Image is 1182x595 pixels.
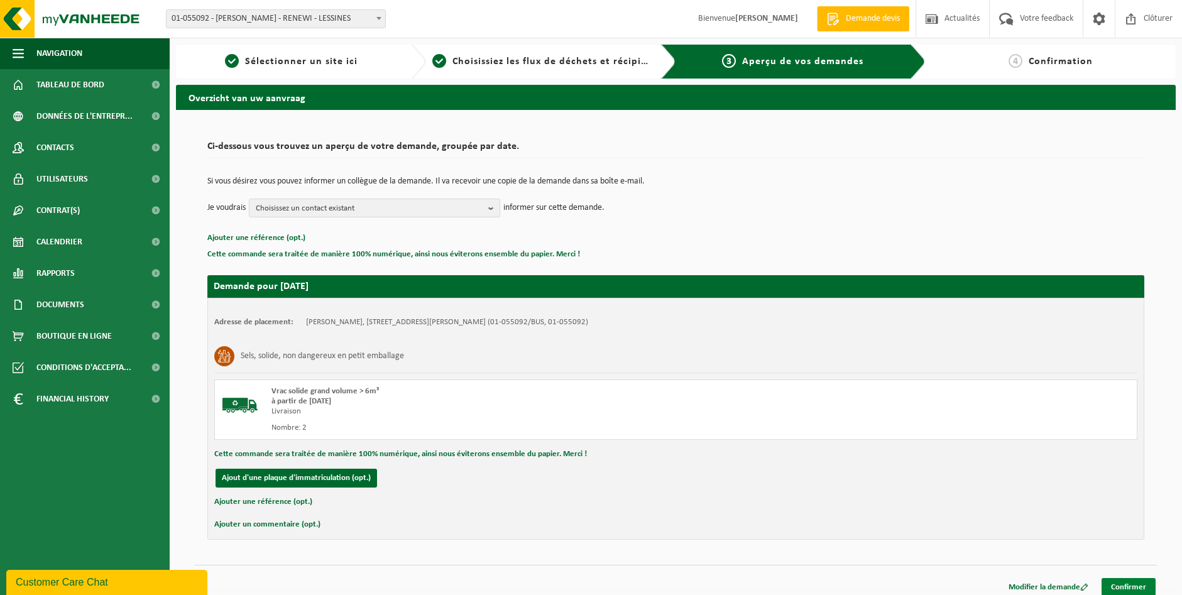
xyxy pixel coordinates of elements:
[452,57,662,67] span: Choisissiez les flux de déchets et récipients
[36,132,74,163] span: Contacts
[176,85,1176,109] h2: Overzicht van uw aanvraag
[271,407,726,417] div: Livraison
[36,320,112,352] span: Boutique en ligne
[503,199,605,217] p: informer sur cette demande.
[245,57,358,67] span: Sélectionner un site ici
[207,199,246,217] p: Je voudrais
[722,54,736,68] span: 3
[36,163,88,195] span: Utilisateurs
[214,516,320,533] button: Ajouter un commentaire (opt.)
[256,199,483,218] span: Choisissez un contact existant
[271,423,726,433] div: Nombre: 2
[36,352,131,383] span: Conditions d'accepta...
[36,258,75,289] span: Rapports
[221,386,259,424] img: BL-SO-LV.png
[306,317,588,327] td: [PERSON_NAME], [STREET_ADDRESS][PERSON_NAME] (01-055092/BUS, 01-055092)
[182,54,401,69] a: 1Sélectionner un site ici
[742,57,863,67] span: Aperçu de vos demandes
[843,13,903,25] span: Demande devis
[241,346,404,366] h3: Sels, solide, non dangereux en petit emballage
[36,289,84,320] span: Documents
[207,246,580,263] button: Cette commande sera traitée de manière 100% numérique, ainsi nous éviterons ensemble du papier. M...
[216,469,377,488] button: Ajout d'une plaque d'immatriculation (opt.)
[271,397,331,405] strong: à partir de [DATE]
[36,69,104,101] span: Tableau de bord
[225,54,239,68] span: 1
[249,199,500,217] button: Choisissez un contact existant
[36,226,82,258] span: Calendrier
[214,494,312,510] button: Ajouter une référence (opt.)
[214,318,293,326] strong: Adresse de placement:
[817,6,909,31] a: Demande devis
[271,387,379,395] span: Vrac solide grand volume > 6m³
[1009,54,1022,68] span: 4
[214,446,587,462] button: Cette commande sera traitée de manière 100% numérique, ainsi nous éviterons ensemble du papier. M...
[36,195,80,226] span: Contrat(s)
[432,54,446,68] span: 2
[735,14,798,23] strong: [PERSON_NAME]
[36,38,82,69] span: Navigation
[207,177,1144,186] p: Si vous désirez vous pouvez informer un collègue de la demande. Il va recevoir une copie de la de...
[207,230,305,246] button: Ajouter une référence (opt.)
[166,9,386,28] span: 01-055092 - CHANTIER BAXTER - RENEWI - LESSINES
[207,141,1144,158] h2: Ci-dessous vous trouvez un aperçu de votre demande, groupée par date.
[167,10,385,28] span: 01-055092 - CHANTIER BAXTER - RENEWI - LESSINES
[214,281,309,292] strong: Demande pour [DATE]
[1029,57,1093,67] span: Confirmation
[36,101,133,132] span: Données de l'entrepr...
[432,54,651,69] a: 2Choisissiez les flux de déchets et récipients
[36,383,109,415] span: Financial History
[6,567,210,595] iframe: chat widget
